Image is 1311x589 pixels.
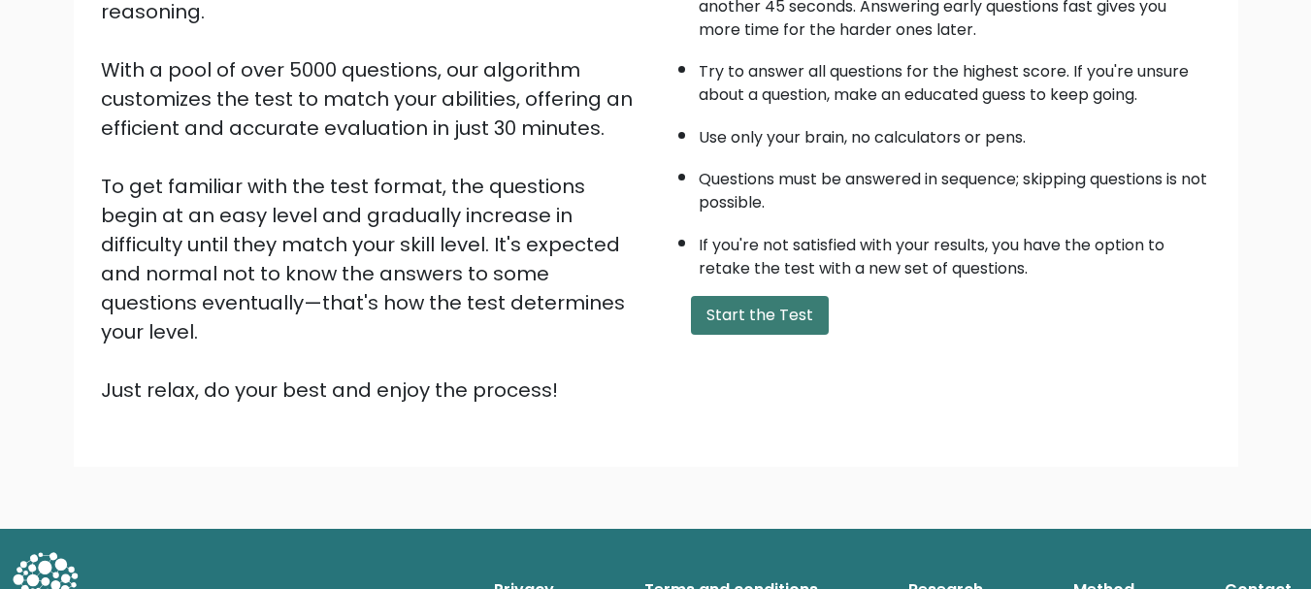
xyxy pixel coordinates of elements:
[699,50,1211,107] li: Try to answer all questions for the highest score. If you're unsure about a question, make an edu...
[699,224,1211,280] li: If you're not satisfied with your results, you have the option to retake the test with a new set ...
[699,116,1211,149] li: Use only your brain, no calculators or pens.
[699,158,1211,214] li: Questions must be answered in sequence; skipping questions is not possible.
[691,296,829,335] button: Start the Test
